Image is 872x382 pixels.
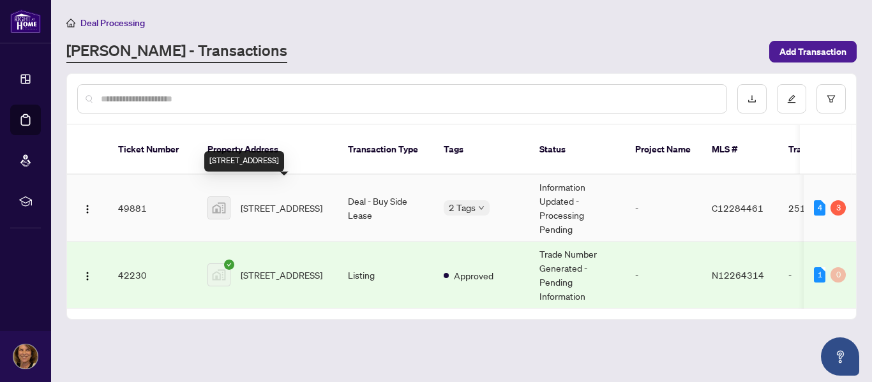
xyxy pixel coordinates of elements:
button: filter [816,84,846,114]
span: edit [787,94,796,103]
th: MLS # [702,125,778,175]
td: Deal - Buy Side Lease [338,175,433,242]
td: Trade Number Generated - Pending Information [529,242,625,309]
span: [STREET_ADDRESS] [241,268,322,282]
button: Logo [77,265,98,285]
button: Open asap [821,337,859,376]
img: logo [10,10,41,33]
span: N12264314 [712,269,764,281]
button: download [737,84,767,114]
img: Logo [82,204,93,214]
td: - [778,242,868,309]
th: Ticket Number [108,125,197,175]
td: Information Updated - Processing Pending [529,175,625,242]
span: Add Transaction [779,41,846,62]
th: Transaction Type [338,125,433,175]
span: check-circle [224,260,234,270]
span: down [478,205,485,211]
a: [PERSON_NAME] - Transactions [66,40,287,63]
div: 1 [814,267,825,283]
th: Tags [433,125,529,175]
div: 4 [814,200,825,216]
th: Trade Number [778,125,868,175]
span: 2 Tags [449,200,476,215]
th: Status [529,125,625,175]
div: 0 [831,267,846,283]
span: Approved [454,268,493,283]
td: Listing [338,242,433,309]
td: 42230 [108,242,197,309]
button: edit [777,84,806,114]
img: Profile Icon [13,344,38,369]
img: Logo [82,271,93,281]
span: download [748,94,756,103]
th: Project Name [625,125,702,175]
span: filter [827,94,836,103]
td: 49881 [108,175,197,242]
span: C12284461 [712,202,763,214]
div: [STREET_ADDRESS] [204,151,284,172]
td: - [625,242,702,309]
span: home [66,18,75,27]
td: 2514223 [778,175,868,242]
button: Add Transaction [769,41,857,62]
th: Property Address [197,125,338,175]
span: [STREET_ADDRESS] [241,201,322,215]
img: thumbnail-img [208,264,230,286]
td: - [625,175,702,242]
button: Logo [77,198,98,218]
img: thumbnail-img [208,197,230,219]
span: Deal Processing [80,17,145,29]
div: 3 [831,200,846,216]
